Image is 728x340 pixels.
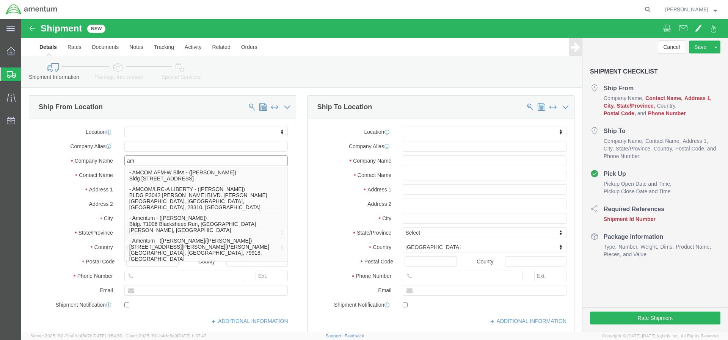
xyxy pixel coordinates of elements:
img: logo [5,4,58,15]
span: [DATE] 11:37:47 [177,334,207,338]
button: [PERSON_NAME] [665,5,717,14]
span: Client: 2025.16.0-b4dc8a9 [126,334,207,338]
iframe: FS Legacy Container [21,19,728,332]
a: Support [326,334,345,338]
span: Server: 2025.16.0-21b0bc45e7b [30,334,122,338]
span: Copyright © [DATE]-[DATE] Agistix Inc., All Rights Reserved [602,333,719,339]
span: Karen Bowman [665,5,708,14]
span: [DATE] 11:54:36 [93,334,122,338]
a: Feedback [345,334,364,338]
